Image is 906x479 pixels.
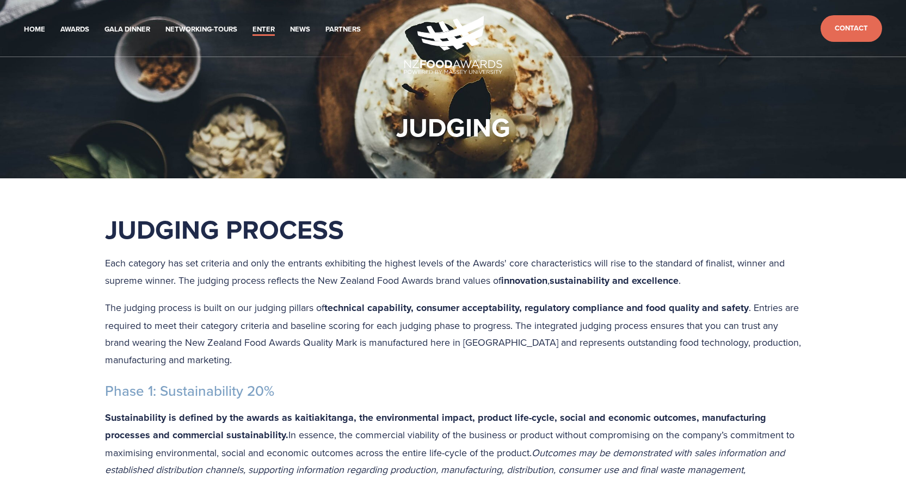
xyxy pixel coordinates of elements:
h1: JUDGING [396,111,510,144]
strong: Judging Process [105,210,344,248]
a: Contact [821,15,882,42]
a: News [290,23,310,36]
a: Awards [60,23,89,36]
a: Home [24,23,45,36]
a: Partners [325,23,361,36]
a: Gala Dinner [104,23,150,36]
strong: Sustainability is defined by the awards as kaitiakitanga, the environmental impact, product life-... [105,410,769,443]
h3: Phase 1: Sustainability 20% [105,382,802,400]
strong: technical capability, consumer acceptability, regulatory compliance and food quality and safety [324,301,749,315]
a: Enter [252,23,275,36]
a: Networking-Tours [165,23,237,36]
p: The judging process is built on our judging pillars of . Entries are required to meet their categ... [105,299,802,368]
strong: sustainability and excellence [550,273,679,288]
p: Each category has set criteria and only the entrants exhibiting the highest levels of the Awards'... [105,254,802,289]
strong: innovation [501,273,547,288]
